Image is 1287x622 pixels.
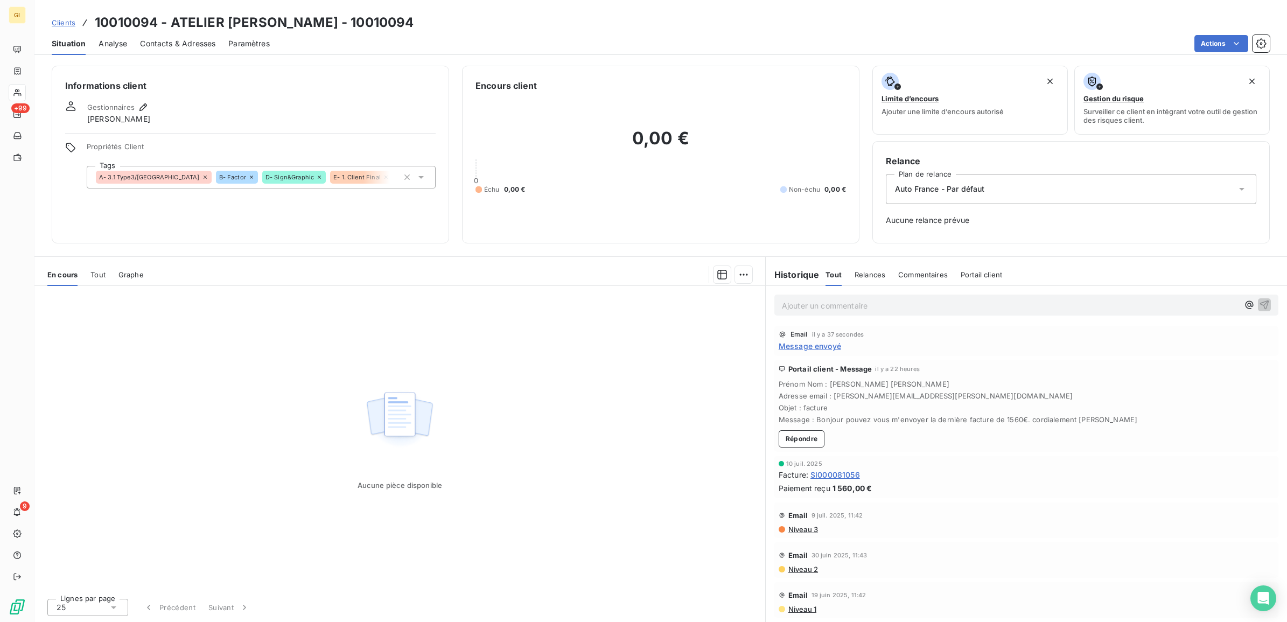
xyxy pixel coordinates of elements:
span: 10 juil. 2025 [786,460,822,467]
span: SI000081056 [810,469,860,480]
span: [PERSON_NAME] [87,114,150,124]
span: Email [788,511,808,520]
div: GI [9,6,26,24]
span: Aucune relance prévue [886,215,1256,226]
span: Tout [90,270,106,279]
button: Répondre [779,430,825,448]
span: Niveau 3 [787,525,818,534]
span: il y a 37 secondes [812,331,864,338]
span: 1 560,00 € [833,483,872,494]
span: Adresse email : [PERSON_NAME][EMAIL_ADDRESS][PERSON_NAME][DOMAIN_NAME] [779,392,1274,400]
span: 9 [20,501,30,511]
button: Gestion du risqueSurveiller ce client en intégrant votre outil de gestion des risques client. [1074,66,1270,135]
input: Ajouter une valeur [390,172,398,182]
span: Message : Bonjour pouvez vous m'envoyer la dernière facture de 1560€. cordialement [PERSON_NAME] [779,415,1274,424]
span: Échu [484,185,500,194]
h6: Informations client [65,79,436,92]
span: Paiement reçu [779,483,830,494]
span: 0,00 € [824,185,846,194]
span: Gestion du risque [1083,94,1144,103]
button: Actions [1194,35,1248,52]
span: En cours [47,270,78,279]
span: Aucune pièce disponible [358,481,442,490]
span: Facture : [779,469,808,480]
span: 19 juin 2025, 11:42 [812,592,866,598]
span: Surveiller ce client en intégrant votre outil de gestion des risques client. [1083,107,1261,124]
span: Email [788,591,808,599]
span: Situation [52,38,86,49]
span: B- Factor [219,174,246,180]
span: D- Sign&Graphic [265,174,314,180]
span: 9 juil. 2025, 11:42 [812,512,863,519]
span: il y a 22 heures [875,366,919,372]
span: Gestionnaires [87,103,135,111]
span: Ajouter une limite d’encours autorisé [882,107,1004,116]
img: Logo LeanPay [9,598,26,616]
h6: Relance [886,155,1256,167]
h3: 10010094 - ATELIER [PERSON_NAME] - 10010094 [95,13,414,32]
span: Contacts & Adresses [140,38,215,49]
span: Niveau 1 [787,605,816,613]
span: E- 1. Client Final [333,174,381,180]
h6: Historique [766,268,820,281]
span: Prénom Nom : [PERSON_NAME] [PERSON_NAME] [779,380,1274,388]
span: Non-échu [789,185,820,194]
span: 30 juin 2025, 11:43 [812,552,868,558]
div: Open Intercom Messenger [1250,585,1276,611]
h6: Encours client [475,79,537,92]
span: Relances [855,270,885,279]
span: Email [791,331,808,338]
img: Empty state [365,386,434,453]
span: Analyse [99,38,127,49]
span: Propriétés Client [87,142,436,157]
span: Email [788,551,808,560]
span: Tout [826,270,842,279]
span: 0 [474,176,478,185]
span: +99 [11,103,30,113]
span: Graphe [118,270,144,279]
span: Auto France - Par défaut [895,184,985,194]
h2: 0,00 € [475,128,846,160]
span: Message envoyé [779,340,841,352]
span: A- 3.1 Type3/[GEOGRAPHIC_DATA] [99,174,200,180]
a: Clients [52,17,75,28]
button: Limite d’encoursAjouter une limite d’encours autorisé [872,66,1068,135]
span: 0,00 € [504,185,526,194]
span: Paramètres [228,38,270,49]
span: Portail client [961,270,1002,279]
span: Commentaires [898,270,948,279]
span: Clients [52,18,75,27]
span: Limite d’encours [882,94,939,103]
button: Suivant [202,596,256,619]
span: 25 [57,602,66,613]
span: Objet : facture [779,403,1274,412]
button: Précédent [137,596,202,619]
span: Portail client - Message [788,365,872,373]
span: Niveau 2 [787,565,818,574]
